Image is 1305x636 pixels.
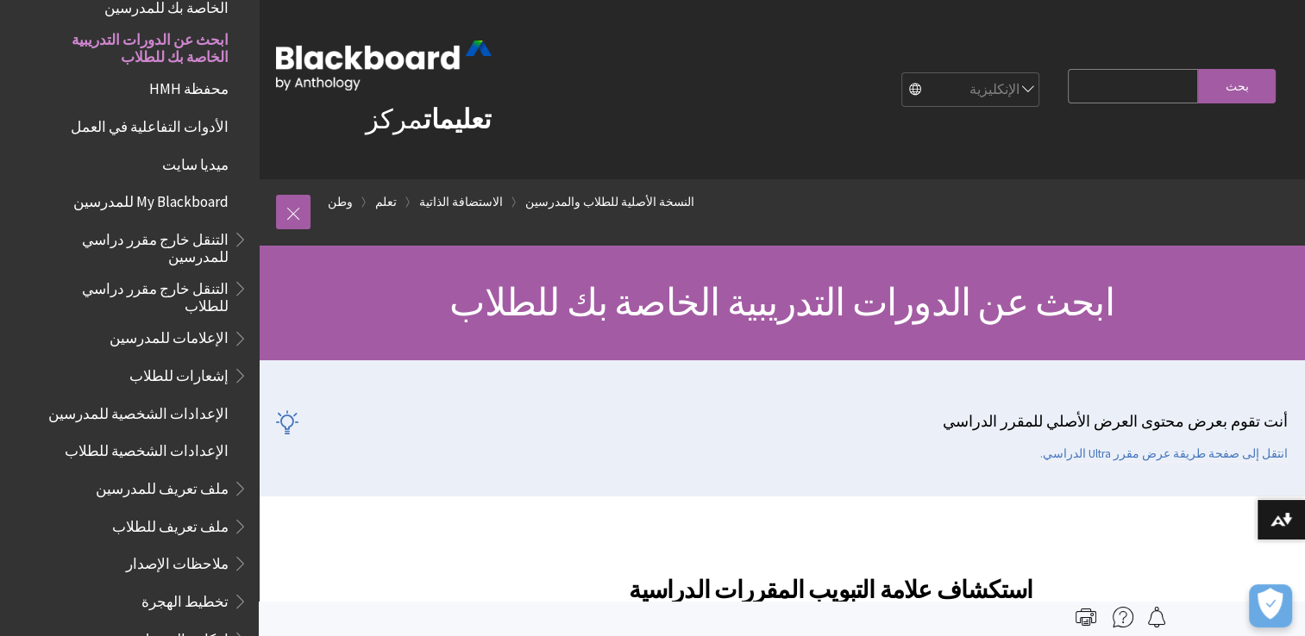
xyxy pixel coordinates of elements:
[276,410,1288,432] p: أنت تقوم بعرض محتوى العرض الأصلي للمقرر الدراسي
[96,474,229,497] span: ملف تعريف للمدرسين
[73,188,229,211] span: My Blackboard للمدرسين
[423,102,492,136] strong: تعليمات
[129,361,229,384] span: إشعارات للطلاب
[38,26,229,66] span: ابحث عن الدورات التدريبية الخاصة بك للطلاب
[1040,446,1288,462] a: انتقل إلى صفحة طريقة عرض مقرر Ultra الدراسي.
[328,191,353,213] a: وطن
[162,150,229,173] span: ميديا سايت
[112,512,229,535] span: ملف تعريف للطلاب
[71,112,229,135] span: الأدوات التفاعلية في العمل
[902,73,1040,108] select: محدد لغة الموقع
[141,587,229,610] span: تخطيط الهجرة
[276,41,492,90] img: Blackboard by Anthology
[1249,584,1292,627] button: فتح التفضيلات
[38,274,229,315] span: التنقل خارج مقرر دراسي للطلاب
[149,75,229,98] span: محفظة HMH
[65,437,229,460] span: الإعدادات الشخصية للطلاب
[1113,607,1133,627] img: المزيد من المساعدة
[1146,607,1167,627] img: تابع هذه الصفحة
[449,278,1114,326] span: ابحث عن الدورات التدريبية الخاصة بك للطلاب
[1076,607,1096,627] img: طبع
[419,191,503,213] a: الاستضافة الذاتية
[38,225,229,265] span: التنقل خارج مقرر دراسي للمدرسين
[629,574,1032,605] font: استكشاف علامة التبويب المقررات الدراسية
[375,191,397,213] a: تعلم
[525,191,694,213] a: النسخة الأصلية للطلاب والمدرسين
[126,549,229,572] span: ملاحظات الإصدار
[1198,69,1276,103] input: بحث
[366,102,492,136] a: تعليماتمركز
[110,324,229,347] span: الإعلامات للمدرسين
[48,399,229,422] span: الإعدادات الشخصية للمدرسين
